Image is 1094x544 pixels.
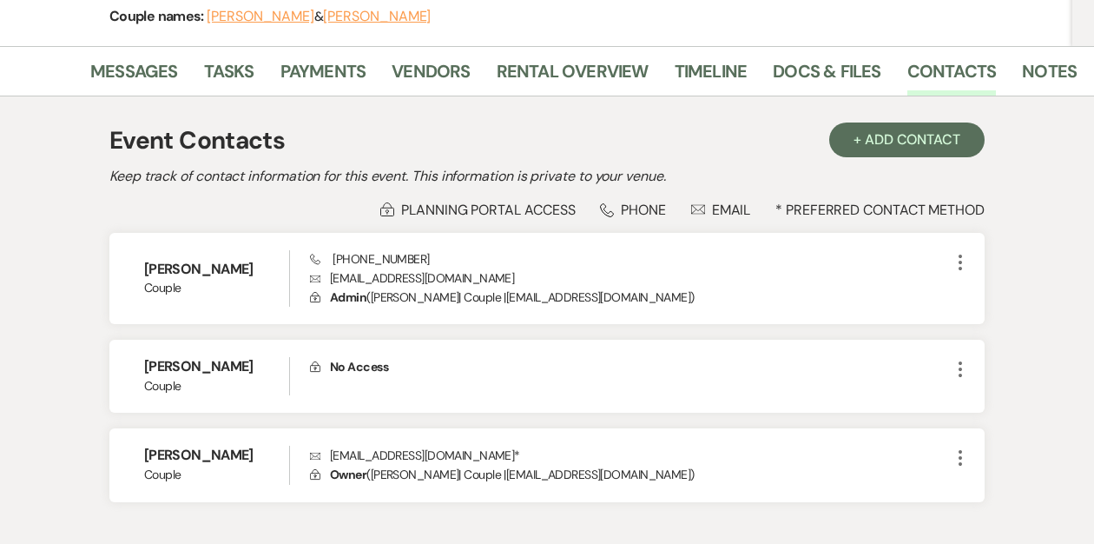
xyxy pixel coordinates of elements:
span: Couple [144,377,289,395]
h1: Event Contacts [109,123,285,159]
span: Couple [144,466,289,484]
p: ( [PERSON_NAME] | Couple | [EMAIL_ADDRESS][DOMAIN_NAME] ) [310,465,950,484]
a: Timeline [675,57,748,96]
a: Docs & Files [773,57,880,96]
button: [PERSON_NAME] [323,10,431,23]
span: [PHONE_NUMBER] [310,251,429,267]
span: Couple names: [109,7,207,25]
span: Admin [330,289,366,305]
a: Tasks [204,57,254,96]
p: [EMAIL_ADDRESS][DOMAIN_NAME] * [310,446,950,465]
span: Owner [330,467,366,482]
a: Vendors [392,57,470,96]
a: Rental Overview [497,57,649,96]
p: [EMAIL_ADDRESS][DOMAIN_NAME] [310,269,950,288]
a: Messages [90,57,178,96]
h6: [PERSON_NAME] [144,260,289,279]
div: Email [691,201,751,219]
span: Couple [144,279,289,297]
h2: Keep track of contact information for this event. This information is private to your venue. [109,166,985,187]
h6: [PERSON_NAME] [144,446,289,465]
p: ( [PERSON_NAME] | Couple | [EMAIL_ADDRESS][DOMAIN_NAME] ) [310,288,950,307]
span: & [207,8,431,25]
a: Payments [280,57,366,96]
div: * Preferred Contact Method [109,201,985,219]
div: Phone [600,201,666,219]
a: Contacts [907,57,997,96]
div: Planning Portal Access [380,201,575,219]
a: Notes [1022,57,1077,96]
span: No Access [330,359,388,375]
button: [PERSON_NAME] [207,10,314,23]
button: + Add Contact [829,123,985,157]
h6: [PERSON_NAME] [144,357,289,376]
